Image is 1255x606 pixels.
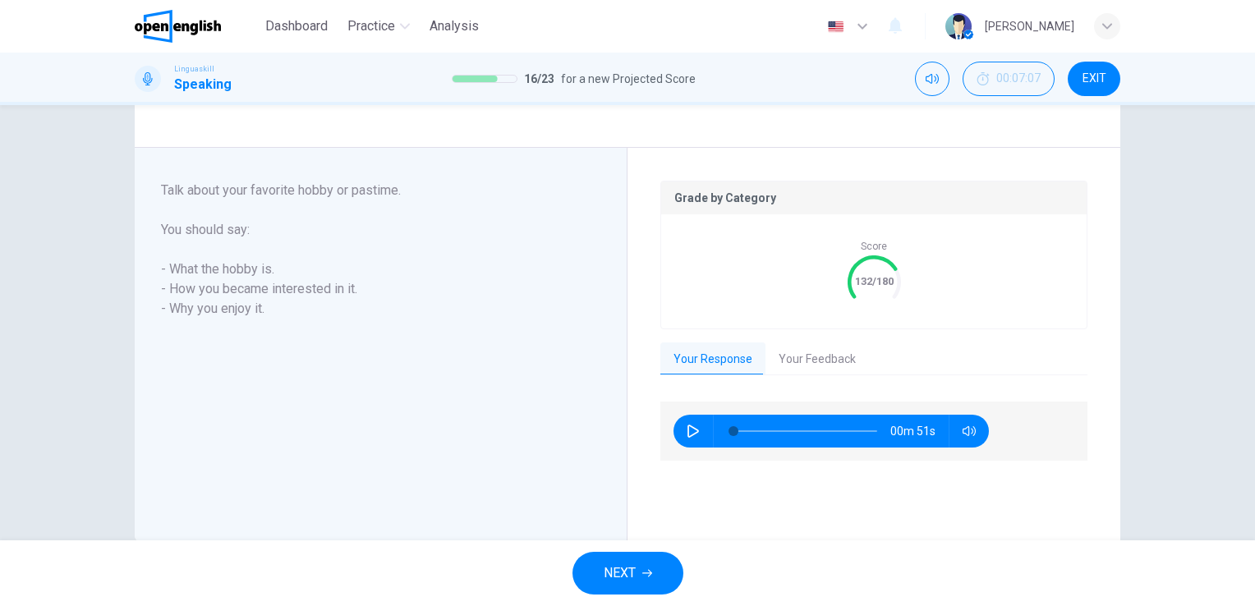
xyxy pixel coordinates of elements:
[915,62,949,96] div: Mute
[945,13,972,39] img: Profile picture
[265,16,328,36] span: Dashboard
[1068,62,1120,96] button: EXIT
[135,10,259,43] a: OpenEnglish logo
[561,69,696,89] span: for a new Projected Score
[604,562,636,585] span: NEXT
[572,552,683,595] button: NEXT
[259,11,334,41] button: Dashboard
[174,63,214,75] span: Linguaskill
[161,299,581,319] h6: - Why you enjoy it.
[174,75,232,94] h1: Speaking
[161,181,581,200] h6: Talk about your favorite hobby or pastime.
[674,191,1073,204] p: Grade by Category
[1083,72,1106,85] span: EXIT
[765,342,869,377] button: Your Feedback
[660,342,1087,377] div: basic tabs example
[825,21,846,33] img: en
[161,279,581,299] h6: - How you became interested in it.
[963,62,1055,96] button: 00:07:07
[855,275,894,287] text: 132/180
[135,10,221,43] img: OpenEnglish logo
[660,342,765,377] button: Your Response
[161,259,581,279] h6: - What the hobby is.
[341,11,416,41] button: Practice
[985,16,1074,36] div: [PERSON_NAME]
[524,69,554,89] span: 16 / 23
[430,16,479,36] span: Analysis
[347,16,395,36] span: Practice
[890,415,949,448] span: 00m 51s
[161,220,581,240] h6: You should say:
[963,62,1055,96] div: Hide
[423,11,485,41] button: Analysis
[861,241,887,252] span: Score
[996,72,1041,85] span: 00:07:07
